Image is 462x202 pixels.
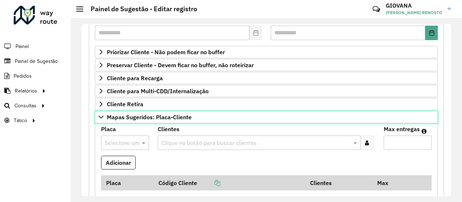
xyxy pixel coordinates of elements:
[158,125,179,133] label: Clientes
[15,87,37,95] span: Relatórios
[386,2,442,9] h3: GIOVANA
[14,102,36,109] span: Consultas
[107,101,143,107] span: Cliente Retira
[101,156,136,169] button: Adicionar
[107,49,225,55] span: Priorizar Cliente - Não podem ficar no buffer
[14,72,32,80] span: Pedidos
[197,179,220,186] a: Copiar
[384,125,420,133] label: Max entregas
[369,1,384,17] a: Contato Rápido
[95,111,438,123] a: Mapas Sugeridos: Placa-Cliente
[107,114,192,120] span: Mapas Sugeridos: Placa-Cliente
[14,117,27,124] span: Tático
[15,57,58,65] span: Painel de Sugestão
[372,175,401,190] th: Max
[83,5,197,13] h2: Painel de Sugestão - Editar registro
[425,26,438,40] button: Choose Date
[101,175,153,190] th: Placa
[305,175,372,190] th: Clientes
[386,9,442,16] span: [PERSON_NAME] RENOSTO
[107,62,254,68] span: Preservar Cliente - Devem ficar no buffer, não roteirizar
[95,72,438,84] a: Cliente para Recarga
[422,128,427,134] em: Máximo de clientes que serão colocados na mesma rota com os clientes informados
[153,175,305,190] th: Código Cliente
[16,43,29,50] span: Painel
[107,88,209,94] span: Cliente para Multi-CDD/Internalização
[95,98,438,110] a: Cliente Retira
[101,125,116,133] label: Placa
[95,46,438,58] a: Priorizar Cliente - Não podem ficar no buffer
[95,85,438,97] a: Cliente para Multi-CDD/Internalização
[95,59,438,71] a: Preservar Cliente - Devem ficar no buffer, não roteirizar
[107,75,163,81] span: Cliente para Recarga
